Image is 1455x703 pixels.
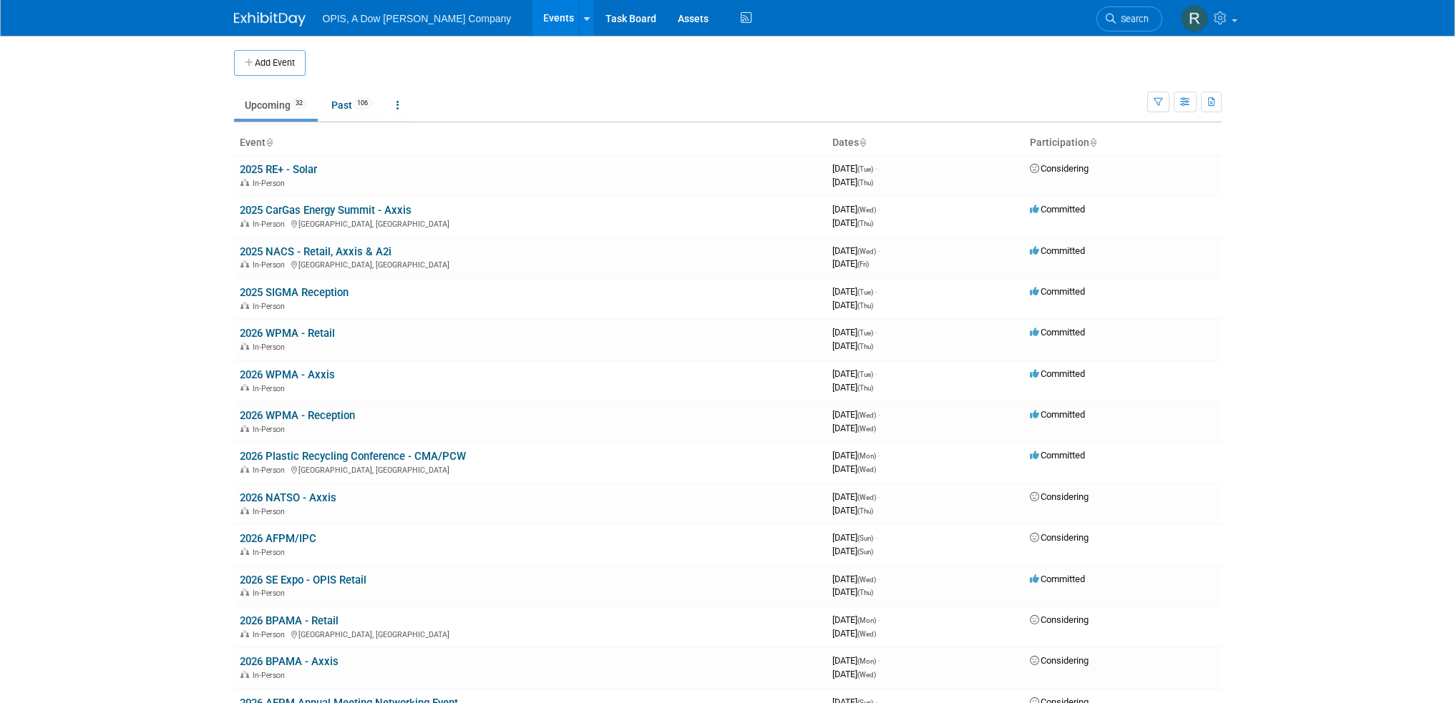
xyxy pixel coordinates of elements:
[857,589,873,596] span: (Thu)
[832,614,880,625] span: [DATE]
[857,534,873,542] span: (Sun)
[857,576,876,584] span: (Wed)
[857,260,869,268] span: (Fri)
[253,548,289,557] span: In-Person
[857,179,873,187] span: (Thu)
[857,616,876,624] span: (Mon)
[857,411,876,419] span: (Wed)
[832,586,873,597] span: [DATE]
[240,589,249,596] img: In-Person Event
[878,614,880,625] span: -
[240,327,335,340] a: 2026 WPMA - Retail
[240,630,249,637] img: In-Person Event
[240,425,249,432] img: In-Person Event
[253,466,289,475] span: In-Person
[857,671,876,679] span: (Wed)
[832,177,873,187] span: [DATE]
[875,163,877,174] span: -
[1030,409,1085,420] span: Committed
[234,12,306,26] img: ExhibitDay
[857,630,876,638] span: (Wed)
[1030,532,1089,543] span: Considering
[240,220,249,227] img: In-Person Event
[832,340,873,351] span: [DATE]
[240,302,249,309] img: In-Person Event
[832,491,880,502] span: [DATE]
[857,288,873,296] span: (Tue)
[857,220,873,227] span: (Thu)
[857,493,876,501] span: (Wed)
[857,302,873,310] span: (Thu)
[253,260,289,270] span: In-Person
[878,655,880,666] span: -
[240,217,821,229] div: [GEOGRAPHIC_DATA], [GEOGRAPHIC_DATA]
[240,614,339,627] a: 2026 BPAMA - Retail
[240,163,317,176] a: 2025 RE+ - Solar
[857,370,873,378] span: (Tue)
[240,463,821,475] div: [GEOGRAPHIC_DATA], [GEOGRAPHIC_DATA]
[1089,137,1096,148] a: Sort by Participation Type
[266,137,273,148] a: Sort by Event Name
[240,532,316,545] a: 2026 AFPM/IPC
[827,131,1024,155] th: Dates
[240,466,249,473] img: In-Person Event
[832,409,880,420] span: [DATE]
[875,286,877,297] span: -
[240,260,249,267] img: In-Person Event
[832,546,873,556] span: [DATE]
[857,657,876,665] span: (Mon)
[240,258,821,270] div: [GEOGRAPHIC_DATA], [GEOGRAPHIC_DATA]
[857,548,873,556] span: (Sun)
[832,655,880,666] span: [DATE]
[857,343,873,350] span: (Thu)
[240,655,339,668] a: 2026 BPAMA - Axxis
[878,450,880,461] span: -
[1030,574,1085,584] span: Committed
[240,179,249,186] img: In-Person Event
[857,507,873,515] span: (Thu)
[878,574,880,584] span: -
[857,452,876,460] span: (Mon)
[240,491,336,504] a: 2026 NATSO - Axxis
[240,574,366,586] a: 2026 SE Expo - OPIS Retail
[878,409,880,420] span: -
[878,245,880,256] span: -
[240,245,391,258] a: 2025 NACS - Retail, Axxis & A2i
[234,92,318,119] a: Upcoming32
[832,450,880,461] span: [DATE]
[253,343,289,352] span: In-Person
[832,669,876,679] span: [DATE]
[875,368,877,379] span: -
[857,384,873,392] span: (Thu)
[857,165,873,173] span: (Tue)
[832,286,877,297] span: [DATE]
[875,532,877,543] span: -
[240,409,355,422] a: 2026 WPMA - Reception
[832,574,880,584] span: [DATE]
[857,425,876,433] span: (Wed)
[234,131,827,155] th: Event
[878,204,880,215] span: -
[253,671,289,680] span: In-Person
[240,450,466,463] a: 2026 Plastic Recycling Conference - CMA/PCW
[1030,450,1085,461] span: Committed
[832,532,877,543] span: [DATE]
[1030,368,1085,379] span: Committed
[253,384,289,393] span: In-Person
[291,98,307,109] span: 32
[240,548,249,555] img: In-Person Event
[859,137,866,148] a: Sort by Start Date
[1030,163,1089,174] span: Considering
[832,204,880,215] span: [DATE]
[1030,245,1085,256] span: Committed
[253,507,289,516] span: In-Person
[832,217,873,228] span: [DATE]
[832,382,873,393] span: [DATE]
[857,466,876,473] span: (Wed)
[1030,286,1085,297] span: Committed
[253,589,289,598] span: In-Person
[240,343,249,350] img: In-Person Event
[875,327,877,338] span: -
[1030,204,1085,215] span: Committed
[832,245,880,256] span: [DATE]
